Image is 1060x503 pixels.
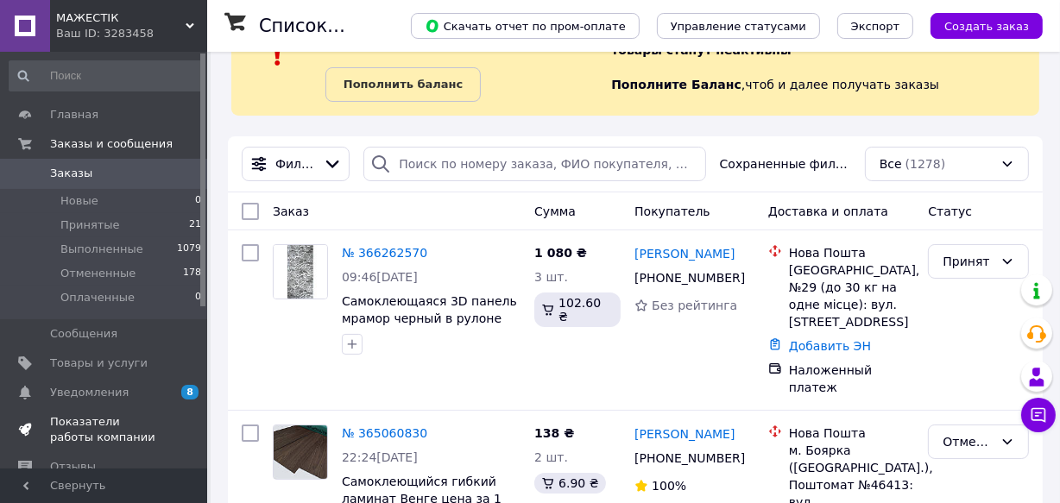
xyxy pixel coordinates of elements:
[50,166,92,181] span: Заказы
[56,10,186,26] span: МАЖЕСТІК
[671,20,806,33] span: Управление статусами
[50,355,148,371] span: Товары и услуги
[342,450,418,464] span: 22:24[DATE]
[534,246,587,260] span: 1 080 ₴
[60,193,98,209] span: Новые
[631,446,741,470] div: [PHONE_NUMBER]
[342,294,517,343] a: Самоклеющаяся 3D панель мрамор черный в рулоне 3080x700x3мм
[273,204,309,218] span: Заказ
[943,432,994,451] div: Отменен
[342,270,418,284] span: 09:46[DATE]
[534,292,621,327] div: 102.60 ₴
[851,20,899,33] span: Экспорт
[259,16,407,36] h1: Список заказов
[273,244,328,299] a: Фото товару
[50,385,129,400] span: Уведомления
[534,450,568,464] span: 2 шт.
[344,78,463,91] b: Пополнить баланс
[50,107,98,123] span: Главная
[611,9,1039,102] div: , чтоб и далее получать заказы
[273,424,328,480] a: Фото товару
[944,20,1029,33] span: Создать заказ
[789,244,915,261] div: Нова Пошта
[634,425,735,443] a: [PERSON_NAME]
[411,13,640,39] button: Скачать отчет по пром-оплате
[768,204,888,218] span: Доставка и оплата
[789,339,871,353] a: Добавить ЭН
[657,13,820,39] button: Управление статусами
[928,204,972,218] span: Статус
[534,270,568,284] span: 3 шт.
[265,42,291,68] img: :exclamation:
[1021,398,1056,432] button: Чат с покупателем
[789,362,915,396] div: Наложенный платеж
[50,326,117,342] span: Сообщения
[50,136,173,152] span: Заказы и сообщения
[631,266,741,290] div: [PHONE_NUMBER]
[60,290,135,305] span: Оплаченные
[913,18,1043,32] a: Создать заказ
[342,246,427,260] a: № 366262570
[943,252,994,271] div: Принят
[789,424,915,442] div: Нова Пошта
[534,473,605,494] div: 6.90 ₴
[9,60,203,91] input: Поиск
[274,425,327,479] img: Фото товару
[56,26,207,41] div: Ваш ID: 3283458
[183,266,201,281] span: 178
[905,157,946,171] span: (1278)
[195,290,201,305] span: 0
[177,242,201,257] span: 1079
[189,217,201,233] span: 21
[880,155,902,173] span: Все
[534,426,574,440] span: 138 ₴
[50,414,160,445] span: Показатели работы компании
[60,266,136,281] span: Отмененные
[274,245,327,299] img: Фото товару
[789,261,915,330] div: [GEOGRAPHIC_DATA], №29 (до 30 кг на одне місце): вул. [STREET_ADDRESS]
[275,155,316,173] span: Фильтры
[195,193,201,209] span: 0
[534,204,576,218] span: Сумма
[634,204,710,218] span: Покупатель
[634,245,735,262] a: [PERSON_NAME]
[652,479,686,493] span: 100%
[325,67,481,102] a: Пополнить баланс
[720,155,851,173] span: Сохраненные фильтры:
[60,242,143,257] span: Выполненные
[652,299,737,312] span: Без рейтинга
[181,385,199,399] span: 8
[342,426,427,440] a: № 365060830
[50,459,96,475] span: Отзывы
[363,147,705,181] input: Поиск по номеру заказа, ФИО покупателя, номеру телефона, Email, номеру накладной
[611,78,741,91] b: Пополните Баланс
[60,217,120,233] span: Принятые
[931,13,1043,39] button: Создать заказ
[837,13,913,39] button: Экспорт
[425,18,626,34] span: Скачать отчет по пром-оплате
